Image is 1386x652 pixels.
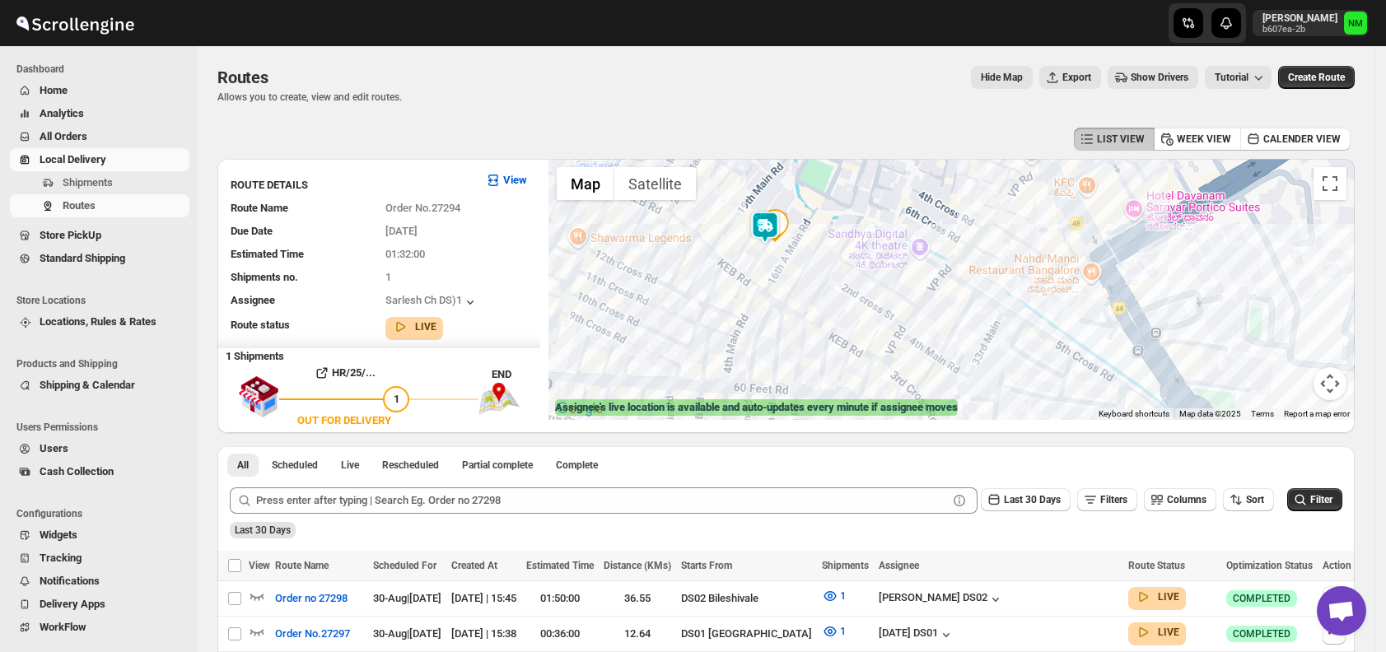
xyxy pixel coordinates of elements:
input: Press enter after typing | Search Eg. Order no 27298 [256,487,948,514]
text: NM [1348,18,1363,29]
span: 1 [385,271,391,283]
span: Last 30 Days [235,524,291,536]
button: Show Drivers [1108,66,1198,89]
button: Delivery Apps [10,593,189,616]
span: Assignee [231,294,275,306]
span: Live [341,459,359,472]
b: HR/25/... [332,366,376,379]
span: Estimated Time [526,560,594,571]
span: Complete [556,459,598,472]
button: Show street map [557,167,614,200]
div: [DATE] DS01 [879,626,954,643]
button: Notifications [10,570,189,593]
span: Local Delivery [40,153,106,165]
span: Home [40,84,68,96]
b: 1 Shipments [217,342,284,362]
span: Configurations [16,507,189,520]
span: Starts From [681,560,732,571]
span: All [237,459,249,472]
span: View [249,560,270,571]
button: 1 [812,583,856,609]
button: Users [10,437,189,460]
button: Map camera controls [1314,367,1346,400]
span: Routes [217,68,268,87]
button: LIVE [1135,624,1179,640]
button: Create Route [1278,66,1355,89]
span: Hide Map [981,71,1023,84]
button: Locations, Rules & Rates [10,310,189,333]
button: Widgets [10,524,189,547]
span: Scheduled [272,459,318,472]
p: Allows you to create, view and edit routes. [217,91,402,104]
button: Toggle fullscreen view [1314,167,1346,200]
b: LIVE [1158,591,1179,603]
span: COMPLETED [1233,592,1290,605]
div: 00:36:00 [526,626,594,642]
button: Map action label [971,66,1033,89]
span: Cash Collection [40,465,114,477]
span: Due Date [231,225,273,237]
button: Sarlesh Ch DS)1 [385,294,478,310]
img: trip_end.png [478,383,520,414]
a: Terms (opens in new tab) [1251,409,1274,418]
span: Analytics [40,107,84,119]
div: END [492,366,540,383]
span: Last 30 Days [1004,494,1061,505]
h3: ROUTE DETAILS [231,177,472,193]
b: LIVE [1158,626,1179,638]
span: Delivery Apps [40,598,105,610]
button: [PERSON_NAME] DS02 [879,591,1004,608]
span: Shipments [822,560,869,571]
button: 1 [812,618,856,645]
span: CALENDER VIEW [1263,133,1341,146]
button: All routes [227,454,259,477]
button: Order No.27297 [265,621,360,647]
button: LIST VIEW [1074,128,1155,151]
span: Route status [231,319,290,331]
p: b607ea-2b [1262,25,1337,35]
span: Locations, Rules & Rates [40,315,156,328]
button: Last 30 Days [981,488,1071,511]
button: Analytics [10,102,189,125]
span: Tutorial [1215,72,1248,83]
span: Shipping & Calendar [40,379,135,391]
span: Created At [451,560,497,571]
span: LIST VIEW [1097,133,1145,146]
button: Shipping & Calendar [10,374,189,397]
div: [DATE] | 15:38 [451,626,516,642]
span: Show Drivers [1131,71,1188,84]
span: Standard Shipping [40,252,125,264]
button: Filters [1077,488,1137,511]
span: Action [1323,560,1351,571]
span: Distance (KMs) [604,560,671,571]
span: Estimated Time [231,248,304,260]
span: Partial complete [462,459,533,472]
button: Sort [1223,488,1274,511]
img: Google [553,398,607,420]
span: Products and Shipping [16,357,189,370]
div: 1 [758,209,791,242]
span: Export [1062,71,1091,84]
span: Narjit Magar [1344,12,1367,35]
a: Open chat [1317,586,1366,636]
span: Users [40,442,68,454]
span: 1 [394,393,399,405]
span: Order no 27298 [275,590,348,607]
span: Dashboard [16,63,189,76]
span: Store Locations [16,294,189,307]
span: 1 [840,589,846,602]
button: Columns [1144,488,1216,511]
button: View [475,167,537,193]
b: LIVE [415,321,436,333]
button: Export [1039,66,1101,89]
button: Home [10,79,189,102]
div: 01:50:00 [526,590,594,607]
span: Shipments [63,176,113,189]
button: Cash Collection [10,460,189,483]
span: Route Name [231,202,288,214]
div: DS01 [GEOGRAPHIC_DATA] [681,626,812,642]
button: CALENDER VIEW [1240,128,1351,151]
div: 12.64 [604,626,671,642]
span: 01:32:00 [385,248,425,260]
span: Columns [1167,494,1206,505]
